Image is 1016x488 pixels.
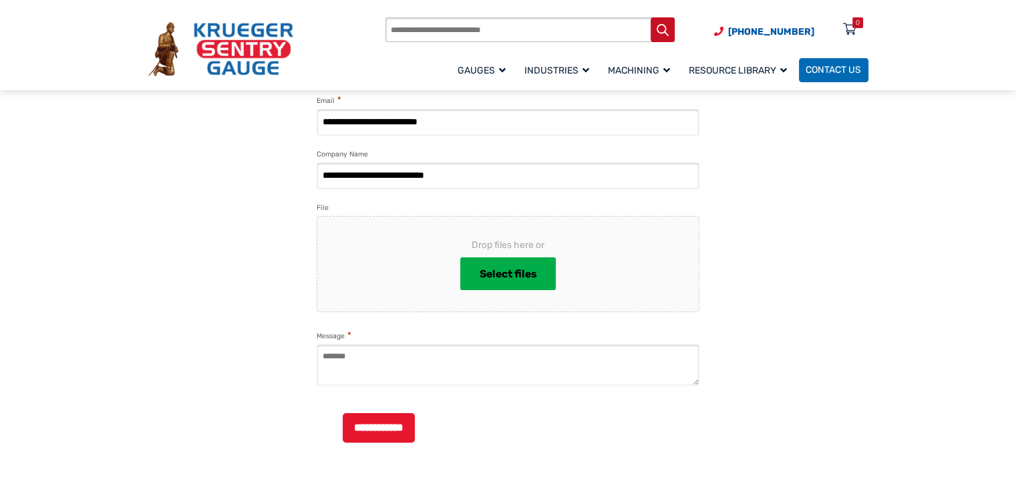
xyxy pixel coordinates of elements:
[518,56,601,84] a: Industries
[317,94,341,107] label: Email
[460,257,556,291] button: select files, file
[339,238,677,252] span: Drop files here or
[806,65,861,76] span: Contact Us
[524,65,589,76] span: Industries
[608,65,670,76] span: Machining
[682,56,799,84] a: Resource Library
[458,65,506,76] span: Gauges
[601,56,682,84] a: Machining
[317,148,368,160] label: Company Name
[317,202,329,214] label: File
[728,26,814,37] span: [PHONE_NUMBER]
[451,56,518,84] a: Gauges
[714,25,814,39] a: Phone Number (920) 434-8860
[689,65,787,76] span: Resource Library
[317,330,351,342] label: Message
[148,22,293,76] img: Krueger Sentry Gauge
[856,17,860,28] div: 0
[799,58,868,82] a: Contact Us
